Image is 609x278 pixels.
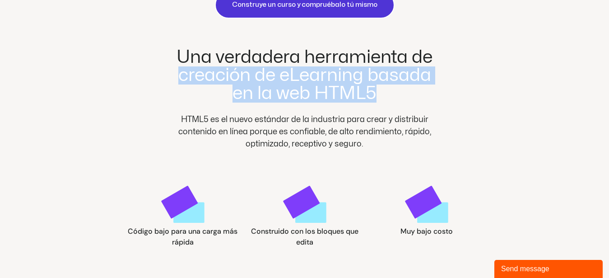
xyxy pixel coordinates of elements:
[494,258,604,278] iframe: chat widget
[167,48,443,103] h2: Una verdadera herramienta de creación de eLearning basada en la web HTML5
[128,226,237,247] span: Código bajo para una carga más rápida
[400,226,453,236] span: Muy bajo costo
[251,226,358,247] span: Construido con los bloques que edita
[167,113,443,150] p: HTML5 es el nuevo estándar de la industria para crear y distribuir contenido en línea porque es c...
